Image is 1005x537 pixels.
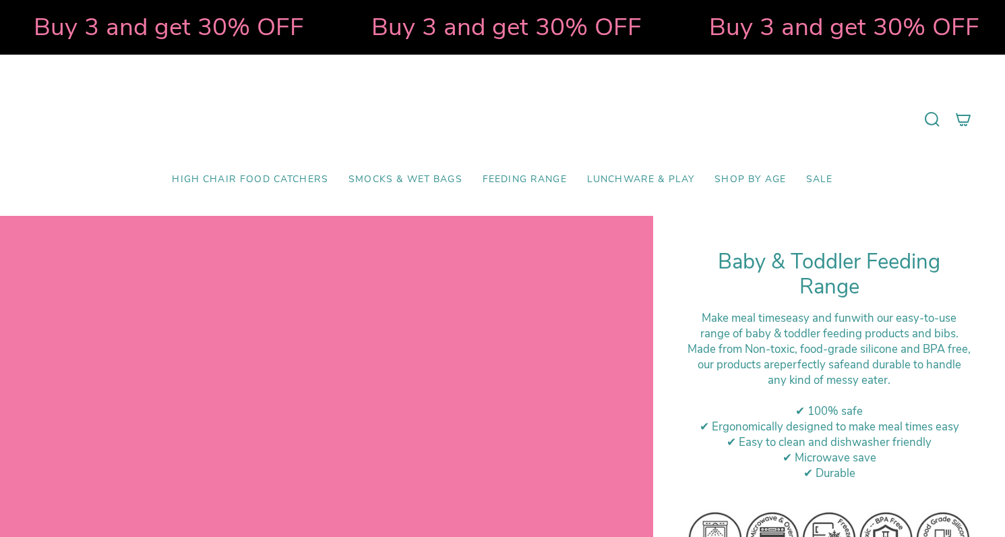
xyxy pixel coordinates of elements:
a: Mumma’s Little Helpers [386,75,619,164]
div: ✔ Easy to clean and dishwasher friendly [687,434,971,450]
span: ✔ Microwave save [783,450,876,465]
div: ✔ Ergonomically designed to make meal times easy [687,419,971,434]
strong: Buy 3 and get 30% OFF [371,10,642,44]
span: High Chair Food Catchers [172,174,328,186]
a: Feeding Range [473,164,577,196]
strong: Buy 3 and get 30% OFF [34,10,304,44]
span: Shop by Age [714,174,786,186]
span: ade from Non-toxic, food-grade silicone and BPA free, our products are and durable to handle any ... [697,341,971,388]
div: ✔ 100% safe [687,403,971,419]
h1: Baby & Toddler Feeding Range [687,250,971,300]
strong: perfectly safe [780,357,850,372]
div: Make meal times with our easy-to-use range of baby & toddler feeding products and bibs. [687,310,971,341]
div: ✔ Durable [687,465,971,481]
span: Smocks & Wet Bags [348,174,462,186]
strong: easy and fun [786,310,851,326]
strong: Buy 3 and get 30% OFF [709,10,979,44]
a: Lunchware & Play [577,164,704,196]
span: Feeding Range [483,174,567,186]
a: Shop by Age [704,164,796,196]
a: SALE [796,164,843,196]
a: High Chair Food Catchers [162,164,338,196]
a: Smocks & Wet Bags [338,164,473,196]
div: M [687,341,971,388]
span: SALE [806,174,833,186]
span: Lunchware & Play [587,174,694,186]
